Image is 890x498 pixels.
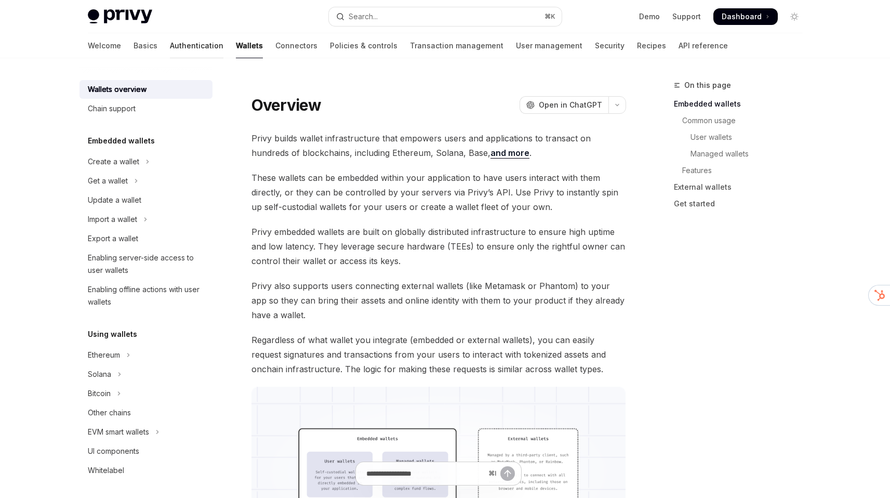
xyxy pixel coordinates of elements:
a: UI components [79,442,212,461]
a: Welcome [88,33,121,58]
button: Toggle EVM smart wallets section [79,423,212,441]
a: API reference [679,33,728,58]
button: Open search [329,7,562,26]
span: Open in ChatGPT [539,100,602,110]
span: Privy builds wallet infrastructure that empowers users and applications to transact on hundreds o... [251,131,626,160]
button: Open in ChatGPT [520,96,608,114]
a: Whitelabel [79,461,212,480]
a: User management [516,33,582,58]
a: Authentication [170,33,223,58]
div: Create a wallet [88,155,139,168]
div: EVM smart wallets [88,426,149,438]
a: Enabling server-side access to user wallets [79,248,212,280]
div: Search... [349,10,378,23]
input: Ask a question... [366,462,484,485]
a: Wallets [236,33,263,58]
h5: Using wallets [88,328,137,340]
a: Export a wallet [79,229,212,248]
div: Solana [88,368,111,381]
a: Enabling offline actions with user wallets [79,280,212,311]
span: Regardless of what wallet you integrate (embedded or external wallets), you can easily request si... [251,333,626,376]
button: Toggle Get a wallet section [79,172,212,190]
span: Privy also supports users connecting external wallets (like Metamask or Phantom) to your app so t... [251,279,626,322]
div: Get a wallet [88,175,128,187]
div: Whitelabel [88,464,124,477]
a: Dashboard [713,8,778,25]
div: Enabling server-side access to user wallets [88,252,206,277]
a: Common usage [674,112,811,129]
a: Other chains [79,403,212,422]
a: Wallets overview [79,80,212,99]
span: Privy embedded wallets are built on globally distributed infrastructure to ensure high uptime and... [251,225,626,268]
a: Recipes [637,33,666,58]
h1: Overview [251,96,322,114]
a: and more [490,148,529,159]
button: Send message [500,466,515,481]
div: Chain support [88,102,136,115]
div: Bitcoin [88,387,111,400]
a: External wallets [674,179,811,195]
span: Dashboard [722,11,762,22]
span: ⌘ K [544,12,555,21]
div: Export a wallet [88,232,138,245]
div: UI components [88,445,139,457]
a: Policies & controls [330,33,397,58]
button: Toggle Import a wallet section [79,210,212,229]
a: Connectors [275,33,317,58]
button: Toggle Solana section [79,365,212,384]
a: Managed wallets [674,146,811,162]
a: Embedded wallets [674,96,811,112]
div: Wallets overview [88,83,147,96]
a: Support [672,11,701,22]
a: Chain support [79,99,212,118]
a: Basics [134,33,157,58]
a: Demo [639,11,660,22]
div: Other chains [88,407,131,419]
img: light logo [88,9,152,24]
span: These wallets can be embedded within your application to have users interact with them directly, ... [251,171,626,214]
div: Enabling offline actions with user wallets [88,283,206,308]
h5: Embedded wallets [88,135,155,147]
a: Transaction management [410,33,503,58]
button: Toggle dark mode [786,8,803,25]
div: Ethereum [88,349,120,361]
span: On this page [684,79,731,91]
a: Update a wallet [79,191,212,209]
div: Update a wallet [88,194,141,206]
a: User wallets [674,129,811,146]
div: Import a wallet [88,213,137,226]
a: Security [595,33,625,58]
a: Get started [674,195,811,212]
button: Toggle Ethereum section [79,346,212,364]
button: Toggle Create a wallet section [79,152,212,171]
a: Features [674,162,811,179]
button: Toggle Bitcoin section [79,384,212,403]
